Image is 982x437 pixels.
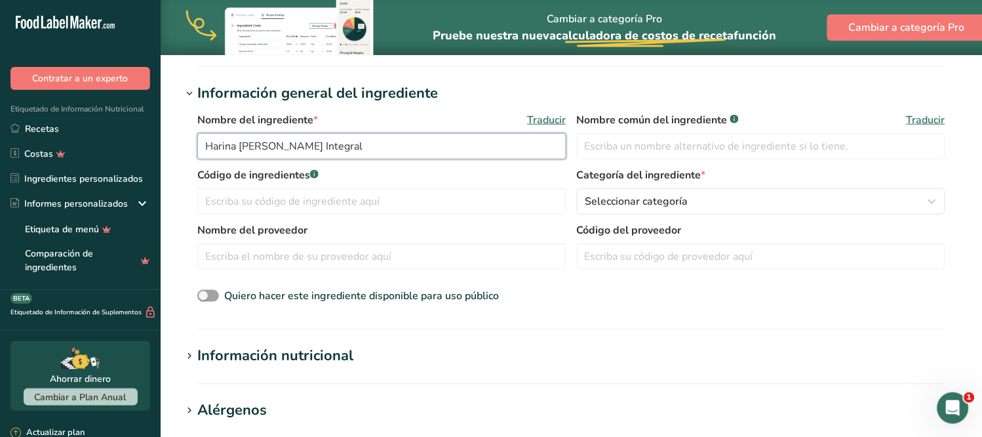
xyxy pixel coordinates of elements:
[10,308,142,317] font: Etiquetado de Información de Suplementos
[557,28,734,43] font: calculadora de costos de receta
[197,133,566,159] input: Escriba el nombre de su ingrediente aquí
[577,223,682,238] font: Código del proveedor
[197,113,313,127] font: Nombre del ingrediente
[967,393,972,402] font: 1
[433,28,557,43] font: Pruebe nuestra nueva
[197,188,566,215] input: Escriba su código de ingrediente aquí
[197,83,438,103] font: Información general del ingrediente
[907,113,945,127] font: Traducir
[937,392,969,424] iframe: Chat en vivo de Intercom
[25,223,99,236] font: Etiqueta de menú
[577,168,701,182] font: Categoría del ingrediente
[849,20,965,35] font: Cambiar a categoría Pro
[25,123,59,135] font: Recetas
[577,243,946,270] input: Escriba su código de proveedor aquí
[197,401,267,421] font: Alérgenos
[35,391,127,404] font: Cambiar a Plan Anual
[577,188,946,215] button: Seleccionar categoría
[197,223,307,238] font: Nombre del proveedor
[25,247,93,274] font: Comparación de ingredientes
[547,12,663,26] font: Cambiar a categoría Pro
[577,133,946,159] input: Escriba un nombre alternativo de ingrediente si lo tiene.
[13,294,29,303] font: BETA
[24,148,53,160] font: Costas
[33,72,128,85] font: Contratar a un experto
[197,243,566,270] input: Escriba el nombre de su proveedor aquí
[528,113,566,127] font: Traducir
[577,113,728,127] font: Nombre común del ingrediente
[10,104,144,114] font: Etiquetado de Información Nutricional
[224,289,499,303] font: Quiero hacer este ingrediente disponible para uso público
[734,28,777,43] font: función
[50,373,111,385] font: Ahorrar dinero
[24,173,143,185] font: Ingredientes personalizados
[197,168,310,182] font: Código de ingredientes
[24,388,138,406] button: Cambiar a Plan Anual
[24,198,128,210] font: Informes personalizados
[585,194,688,209] font: Seleccionar categoría
[10,67,150,90] button: Contratar a un experto
[197,346,353,366] font: Información nutricional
